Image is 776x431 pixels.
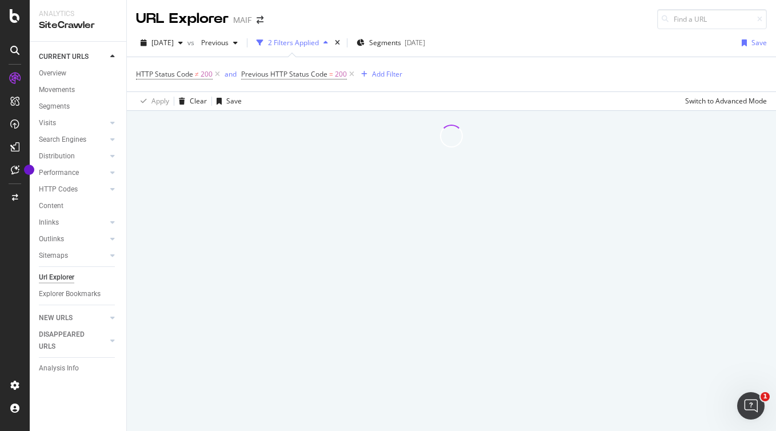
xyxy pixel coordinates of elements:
[39,250,68,262] div: Sitemaps
[39,51,107,63] a: CURRENT URLS
[39,288,101,300] div: Explorer Bookmarks
[39,272,74,284] div: Url Explorer
[151,38,174,47] span: 2025 Aug. 12th
[39,233,107,245] a: Outlinks
[151,96,169,106] div: Apply
[737,34,767,52] button: Save
[174,92,207,110] button: Clear
[39,9,117,19] div: Analytics
[233,14,252,26] div: MAIF
[39,329,107,353] a: DISAPPEARED URLS
[333,37,342,49] div: times
[39,167,79,179] div: Performance
[252,34,333,52] button: 2 Filters Applied
[39,150,75,162] div: Distribution
[195,69,199,79] span: ≠
[657,9,767,29] input: Find a URL
[39,362,118,374] a: Analysis Info
[39,84,118,96] a: Movements
[39,167,107,179] a: Performance
[681,92,767,110] button: Switch to Advanced Mode
[737,392,765,420] iframe: Intercom live chat
[39,217,59,229] div: Inlinks
[39,150,107,162] a: Distribution
[268,38,319,47] div: 2 Filters Applied
[201,66,213,82] span: 200
[226,96,242,106] div: Save
[357,67,402,81] button: Add Filter
[372,69,402,79] div: Add Filter
[24,165,34,175] div: Tooltip anchor
[39,200,118,212] a: Content
[39,101,118,113] a: Segments
[335,66,347,82] span: 200
[405,38,425,47] div: [DATE]
[39,134,107,146] a: Search Engines
[39,67,66,79] div: Overview
[39,67,118,79] a: Overview
[39,19,117,32] div: SiteCrawler
[39,117,56,129] div: Visits
[39,272,118,284] a: Url Explorer
[39,51,89,63] div: CURRENT URLS
[39,250,107,262] a: Sitemaps
[136,69,193,79] span: HTTP Status Code
[136,92,169,110] button: Apply
[39,217,107,229] a: Inlinks
[187,38,197,47] span: vs
[39,117,107,129] a: Visits
[39,312,73,324] div: NEW URLS
[39,183,107,195] a: HTTP Codes
[39,183,78,195] div: HTTP Codes
[136,34,187,52] button: [DATE]
[136,9,229,29] div: URL Explorer
[329,69,333,79] span: =
[257,16,263,24] div: arrow-right-arrow-left
[212,92,242,110] button: Save
[39,362,79,374] div: Analysis Info
[39,288,118,300] a: Explorer Bookmarks
[39,84,75,96] div: Movements
[225,69,237,79] button: and
[39,329,97,353] div: DISAPPEARED URLS
[241,69,327,79] span: Previous HTTP Status Code
[751,38,767,47] div: Save
[39,312,107,324] a: NEW URLS
[39,233,64,245] div: Outlinks
[39,101,70,113] div: Segments
[761,392,770,401] span: 1
[197,38,229,47] span: Previous
[197,34,242,52] button: Previous
[685,96,767,106] div: Switch to Advanced Mode
[369,38,401,47] span: Segments
[190,96,207,106] div: Clear
[39,200,63,212] div: Content
[352,34,430,52] button: Segments[DATE]
[39,134,86,146] div: Search Engines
